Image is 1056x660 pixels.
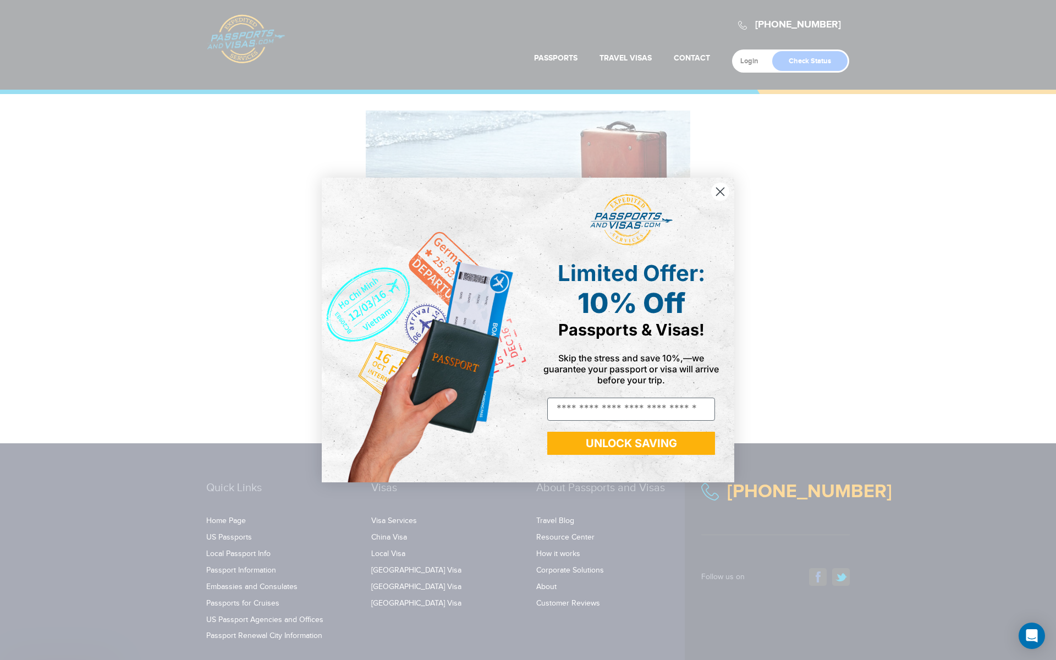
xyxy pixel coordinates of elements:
img: de9cda0d-0715-46ca-9a25-073762a91ba7.png [322,178,528,482]
img: passports and visas [590,194,673,246]
span: Limited Offer: [558,260,705,287]
span: Passports & Visas! [558,320,705,339]
button: Close dialog [711,182,730,201]
span: 10% Off [577,287,685,320]
button: UNLOCK SAVING [547,432,715,455]
div: Open Intercom Messenger [1019,623,1045,649]
span: Skip the stress and save 10%,—we guarantee your passport or visa will arrive before your trip. [543,353,719,386]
